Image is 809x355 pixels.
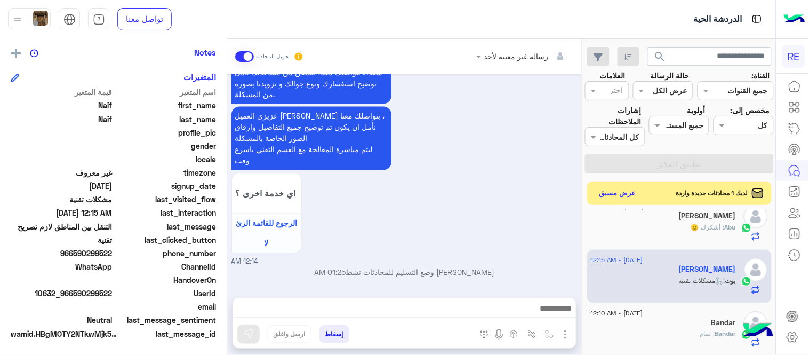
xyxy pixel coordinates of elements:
div: اختر [610,84,625,98]
button: تطبيق الفلاتر [585,154,774,173]
span: اي خدمة اخرى ؟ [236,188,298,199]
img: notes [30,49,38,58]
img: Logo [784,8,805,30]
span: last_message [115,221,217,232]
span: null [11,301,113,312]
span: first_name [115,100,217,111]
img: tab [93,13,105,26]
span: null [11,154,113,165]
img: userImage [33,11,48,26]
span: 966590299522 [11,248,113,259]
img: Trigger scenario [527,330,536,338]
h6: المتغيرات [183,72,216,82]
span: Naif [11,100,113,111]
p: 26/8/2025, 12:14 AM [231,107,391,170]
button: عرض مسبق [595,186,641,201]
span: Naif [11,114,113,125]
span: profile_pic [115,127,217,138]
img: WhatsApp [741,223,752,233]
span: 12:14 AM [231,257,258,267]
span: أشكرك 🫡 [691,223,725,231]
label: القناة: [751,70,770,81]
span: التنقل بين المناطق لازم تصريح [11,221,113,232]
span: last_message_sentiment [115,314,217,326]
span: 2023-02-01T09:01:48.038Z [11,180,113,192]
span: last_message_id [119,328,216,340]
img: WhatsApp [741,276,752,287]
span: اسم المتغير [115,86,217,98]
label: مخصص إلى: [730,105,770,116]
img: tab [63,13,76,26]
span: 01:25 AM [315,268,346,277]
span: ChannelId [115,261,217,272]
button: ارسل واغلق [268,325,311,343]
img: defaultAdmin.png [744,204,768,228]
span: null [11,274,113,286]
span: تمام [700,329,715,337]
h5: Naif Naif [679,265,736,274]
span: [DATE] - 12:10 AM [591,309,643,318]
button: create order [506,325,523,343]
label: العلامات [599,70,625,81]
span: timezone [115,167,217,178]
span: last_name [115,114,217,125]
a: تواصل معنا [117,8,172,30]
span: مشكلات تقنية [11,194,113,205]
span: locale [115,154,217,165]
span: Abu [725,223,736,231]
span: last_visited_flow [115,194,217,205]
img: hulul-logo.png [740,312,777,350]
span: search [654,50,667,63]
span: غير معروف [11,167,113,178]
span: الرجوع للقائمة الرئ [236,219,297,228]
span: signup_date [115,180,217,192]
span: last_clicked_button [115,234,217,246]
span: email [115,301,217,312]
div: RE [782,45,805,68]
label: إشارات الملاحظات [585,105,642,128]
span: wamid.HBgMOTY2NTkwMjk5NTIyFQIAEhgUM0ExQkVCMDJERDYwRjhDNzRFOEUA [11,328,117,340]
h5: Abu Juman [679,211,736,220]
span: phone_number [115,248,217,259]
label: حالة الرسالة [651,70,690,81]
span: last_interaction [115,207,217,218]
span: 10632_966590299522 [11,288,113,299]
span: : مشكلات تقنية [679,277,725,285]
span: لا [265,239,269,248]
button: search [647,47,674,70]
img: add [11,49,21,58]
button: إسقاط [319,325,349,343]
a: tab [88,8,109,30]
h6: Notes [194,48,216,57]
img: defaultAdmin.png [744,258,768,282]
h5: Bandar [711,318,736,327]
img: send message [243,329,254,340]
span: تقنية [11,234,113,246]
img: profile [11,13,24,26]
label: أولوية [687,105,706,116]
img: send attachment [559,328,572,341]
span: null [11,140,113,152]
span: 2025-08-25T21:15:30.379Z [11,207,113,218]
img: send voice note [493,328,506,341]
p: 26/8/2025, 12:14 AM [231,63,391,104]
img: select flow [545,330,554,338]
span: بوت [725,277,736,285]
p: [PERSON_NAME] وضع التسليم للمحادثات نشط [231,267,578,278]
span: لديك 1 محادثات جديدة واردة [676,188,748,198]
img: make a call [480,330,488,339]
span: قيمة المتغير [11,86,113,98]
img: defaultAdmin.png [744,311,768,335]
span: 2 [11,261,113,272]
span: Bandar [715,329,736,337]
img: tab [750,12,764,26]
p: الدردشة الحية [694,12,742,27]
span: gender [115,140,217,152]
span: 0 [11,314,113,326]
img: create order [510,330,518,338]
button: select flow [541,325,558,343]
span: UserId [115,288,217,299]
small: تحويل المحادثة [256,52,291,61]
span: HandoverOn [115,274,217,286]
span: [DATE] - 12:15 AM [591,255,643,265]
